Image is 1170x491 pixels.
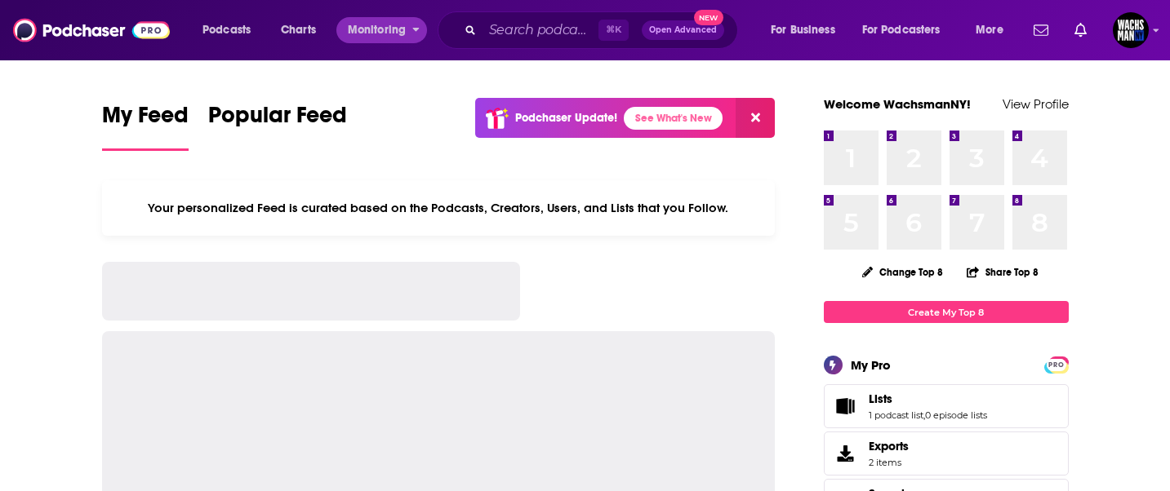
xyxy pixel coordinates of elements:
a: 1 podcast list [869,409,923,421]
button: Share Top 8 [966,256,1039,288]
button: open menu [759,17,856,43]
span: Podcasts [202,19,251,42]
span: Lists [824,384,1069,428]
a: See What's New [624,107,723,130]
span: Exports [869,439,909,453]
a: Charts [270,17,326,43]
span: For Podcasters [862,19,941,42]
span: ⌘ K [598,20,629,41]
a: PRO [1047,358,1066,370]
span: Logged in as WachsmanNY [1113,12,1149,48]
a: Show notifications dropdown [1027,16,1055,44]
span: My Feed [102,101,189,139]
span: Open Advanced [649,26,717,34]
button: open menu [191,17,272,43]
a: Lists [830,395,862,418]
button: open menu [852,17,964,43]
span: Exports [830,442,862,465]
img: Podchaser - Follow, Share and Rate Podcasts [13,15,170,46]
img: User Profile [1113,12,1149,48]
a: Lists [869,391,987,406]
a: View Profile [1003,96,1069,112]
p: Podchaser Update! [515,111,617,125]
span: PRO [1047,359,1066,371]
span: Monitoring [348,19,406,42]
button: open menu [964,17,1024,43]
span: Popular Feed [208,101,347,139]
button: Open AdvancedNew [642,20,724,40]
span: New [694,10,723,25]
span: More [976,19,1003,42]
a: Popular Feed [208,101,347,151]
button: open menu [336,17,427,43]
input: Search podcasts, credits, & more... [483,17,598,43]
span: , [923,409,925,421]
a: Exports [824,431,1069,476]
div: Search podcasts, credits, & more... [453,11,754,49]
div: My Pro [851,357,891,373]
button: Show profile menu [1113,12,1149,48]
span: 2 items [869,457,909,468]
a: Show notifications dropdown [1068,16,1093,44]
button: Change Top 8 [852,262,954,282]
a: 0 episode lists [925,409,987,421]
span: Lists [869,391,892,406]
div: Your personalized Feed is curated based on the Podcasts, Creators, Users, and Lists that you Follow. [102,180,776,236]
a: Create My Top 8 [824,301,1069,323]
span: Charts [281,19,316,42]
a: My Feed [102,101,189,151]
a: Welcome WachsmanNY! [824,96,971,112]
span: For Business [771,19,835,42]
